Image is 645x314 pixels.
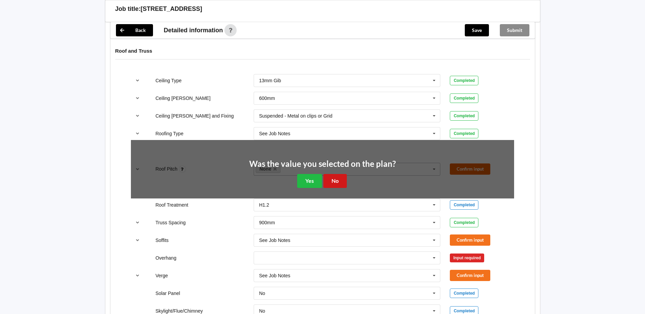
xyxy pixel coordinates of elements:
[450,254,484,262] div: Input required
[259,220,275,225] div: 900mm
[131,92,144,104] button: reference-toggle
[450,111,478,121] div: Completed
[259,78,281,83] div: 13mm Gib
[155,95,210,101] label: Ceiling [PERSON_NAME]
[115,48,530,54] h4: Roof and Truss
[141,5,202,13] h3: [STREET_ADDRESS]
[259,203,269,207] div: H1.2
[155,308,203,314] label: Skylight/Flue/Chimney
[155,273,168,278] label: Verge
[115,5,141,13] h3: Job title:
[465,24,489,36] button: Save
[131,234,144,246] button: reference-toggle
[116,24,153,36] button: Back
[249,159,396,169] h2: Was the value you selected on the plan?
[155,202,188,208] label: Roof Treatment
[155,255,176,261] label: Overhang
[131,216,144,229] button: reference-toggle
[259,309,265,313] div: No
[131,127,144,140] button: reference-toggle
[155,238,169,243] label: Soffits
[155,78,182,83] label: Ceiling Type
[450,200,478,210] div: Completed
[450,129,478,138] div: Completed
[155,291,180,296] label: Solar Panel
[297,174,322,188] button: Yes
[450,289,478,298] div: Completed
[259,291,265,296] div: No
[259,96,275,101] div: 600mm
[155,220,186,225] label: Truss Spacing
[131,269,144,282] button: reference-toggle
[131,74,144,87] button: reference-toggle
[155,131,183,136] label: Roofing Type
[323,174,347,188] button: No
[450,234,490,246] button: Confirm input
[259,114,333,118] div: Suspended - Metal on clips or Grid
[155,113,234,119] label: Ceiling [PERSON_NAME] and Fixing
[259,238,290,243] div: See Job Notes
[131,110,144,122] button: reference-toggle
[450,218,478,227] div: Completed
[450,270,490,281] button: Confirm input
[450,93,478,103] div: Completed
[164,27,223,33] span: Detailed information
[450,76,478,85] div: Completed
[259,131,290,136] div: See Job Notes
[259,273,290,278] div: See Job Notes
